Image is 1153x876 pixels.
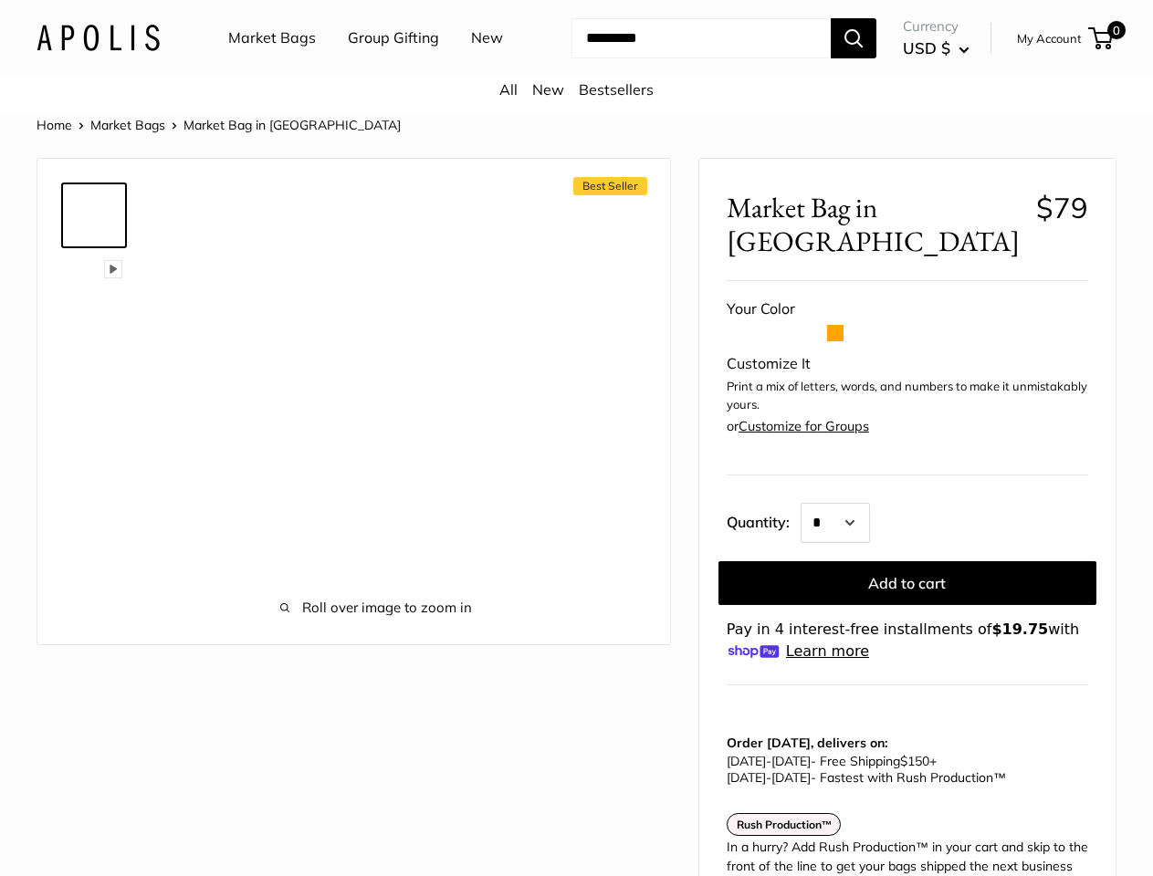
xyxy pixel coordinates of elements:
a: My Account [1017,27,1082,49]
span: Market Bag in [GEOGRAPHIC_DATA] [183,117,401,133]
button: USD $ [903,34,970,63]
label: Quantity: [727,497,801,543]
span: $150 [900,753,929,769]
a: Market Bags [228,25,316,52]
strong: Rush Production™ [737,818,833,831]
span: $79 [1036,190,1088,225]
span: - [766,769,771,786]
span: [DATE] [727,753,766,769]
span: Roll over image to zoom in [183,595,569,620]
div: or [727,414,869,439]
button: Search [831,18,876,58]
a: Market Bags [90,117,165,133]
div: Your Color [727,296,1088,323]
a: Customize for Groups [739,418,869,434]
span: Market Bag in [GEOGRAPHIC_DATA] [727,191,1022,258]
div: Customize It [727,350,1088,378]
a: 0 [1090,27,1113,49]
button: Add to cart [718,561,1096,605]
span: 0 [1107,21,1126,39]
span: - Fastest with Rush Production™ [727,769,1006,786]
a: New [471,25,503,52]
span: - [766,753,771,769]
a: Home [37,117,72,133]
span: [DATE] [771,769,811,786]
strong: Order [DATE], delivers on: [727,735,887,751]
nav: Breadcrumb [37,113,401,137]
a: Market Bag in Oat [61,255,127,321]
span: [DATE] [727,769,766,786]
a: Market Bag in Oat [61,401,127,467]
p: - Free Shipping + [727,753,1079,786]
a: New [532,80,564,99]
span: Best Seller [573,177,647,195]
img: Apolis [37,25,160,51]
input: Search... [571,18,831,58]
span: USD $ [903,38,950,57]
p: Print a mix of letters, words, and numbers to make it unmistakably yours. [727,378,1088,413]
a: Market Bag in Oat [61,547,127,613]
a: Market Bag in Oat [61,474,127,540]
span: Currency [903,14,970,39]
a: Bestsellers [579,80,654,99]
a: Group Gifting [348,25,439,52]
span: [DATE] [771,753,811,769]
a: Market Bag in Oat [61,328,127,394]
a: Market Bag in Oat [61,182,127,248]
a: All [499,80,518,99]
